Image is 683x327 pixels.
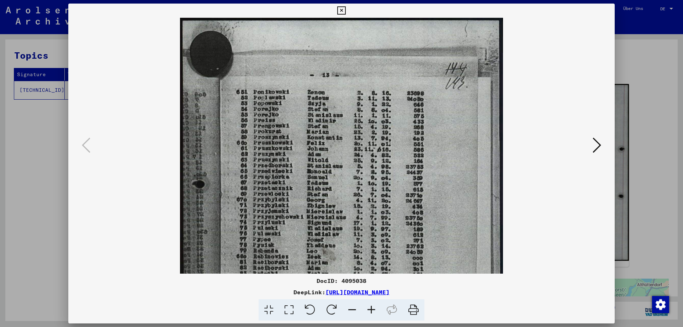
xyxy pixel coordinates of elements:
div: DeepLink: [68,288,615,296]
a: [URL][DOMAIN_NAME] [325,289,390,296]
div: Zustimmung ändern [652,296,669,313]
img: Zustimmung ändern [652,296,669,313]
div: DocID: 4095038 [68,276,615,285]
